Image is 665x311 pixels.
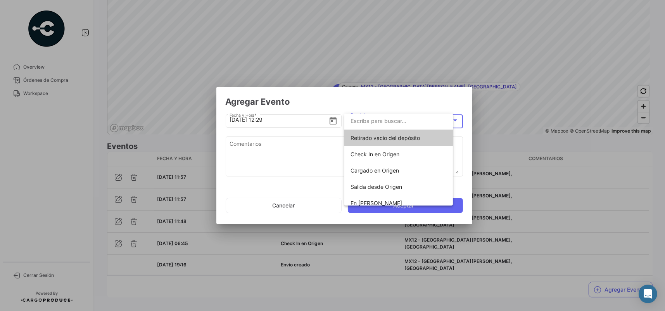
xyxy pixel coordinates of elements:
div: Abrir Intercom Messenger [639,285,657,303]
input: dropdown search [344,113,453,129]
span: Salida desde Origen [351,183,402,190]
span: Check In en Origen [351,151,399,157]
span: En tránsito a Parada [351,200,402,206]
span: Retirado vacío del depósito [351,135,420,141]
span: Cargado en Origen [351,167,399,174]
